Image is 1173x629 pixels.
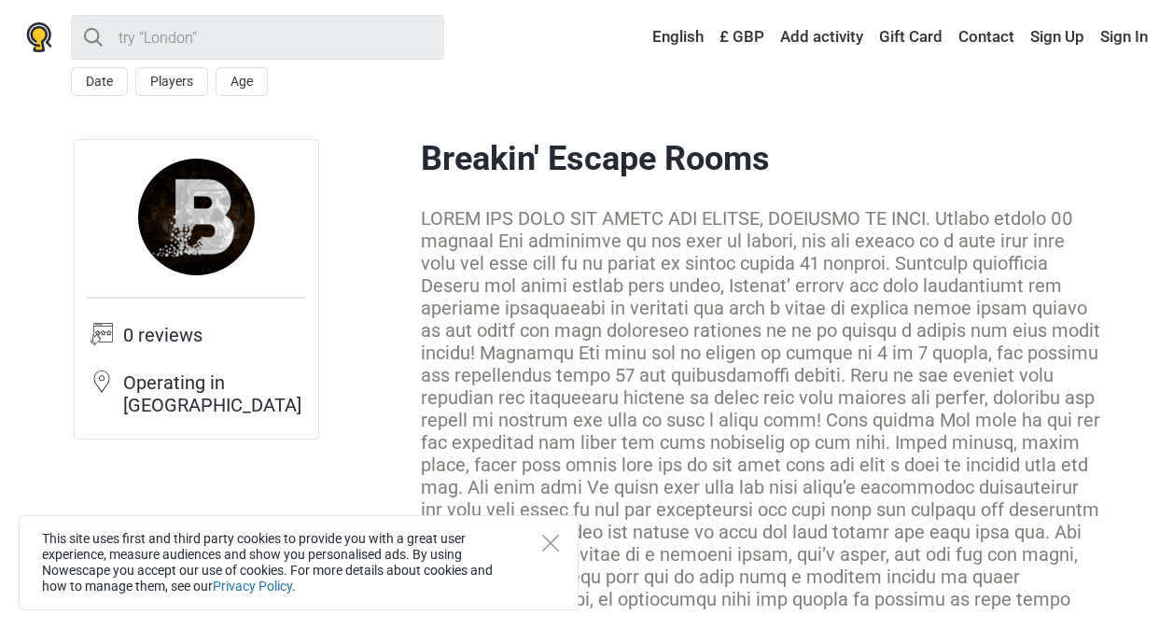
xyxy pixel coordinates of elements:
[71,15,444,60] input: try “London”
[874,21,947,54] a: Gift Card
[635,21,708,54] a: English
[123,370,306,427] td: Operating in [GEOGRAPHIC_DATA]
[1026,21,1089,54] a: Sign Up
[715,21,769,54] a: £ GBP
[19,515,579,610] div: This site uses first and third party cookies to provide you with a great user experience, measure...
[639,31,652,44] img: English
[135,67,208,96] button: Players
[216,67,268,96] button: Age
[775,21,868,54] a: Add activity
[954,21,1019,54] a: Contact
[421,207,1100,610] div: LOREM IPS DOLO SIT AMETC ADI ELITSE, DOEIUSMO TE INCI. Utlabo etdolo 00 magnaal Eni adminimve qu ...
[26,22,52,52] img: Nowescape logo
[421,139,1100,179] h1: Breakin' Escape Rooms
[542,535,559,552] button: Close
[123,322,306,370] td: 0 reviews
[71,67,128,96] button: Date
[213,579,292,594] a: Privacy Policy
[1096,21,1148,54] a: Sign In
